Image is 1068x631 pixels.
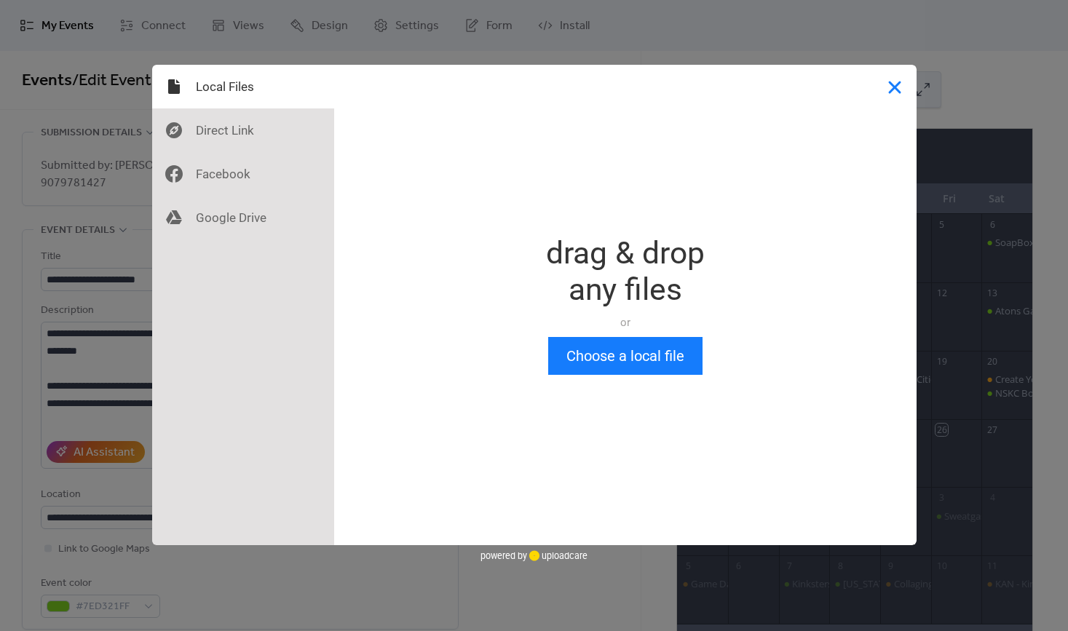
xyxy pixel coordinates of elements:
button: Close [873,65,917,108]
div: Direct Link [152,108,334,152]
div: Google Drive [152,196,334,239]
div: powered by [480,545,588,567]
div: Local Files [152,65,334,108]
a: uploadcare [527,550,588,561]
div: or [546,315,705,330]
div: Facebook [152,152,334,196]
div: drag & drop any files [546,235,705,308]
button: Choose a local file [548,337,703,375]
